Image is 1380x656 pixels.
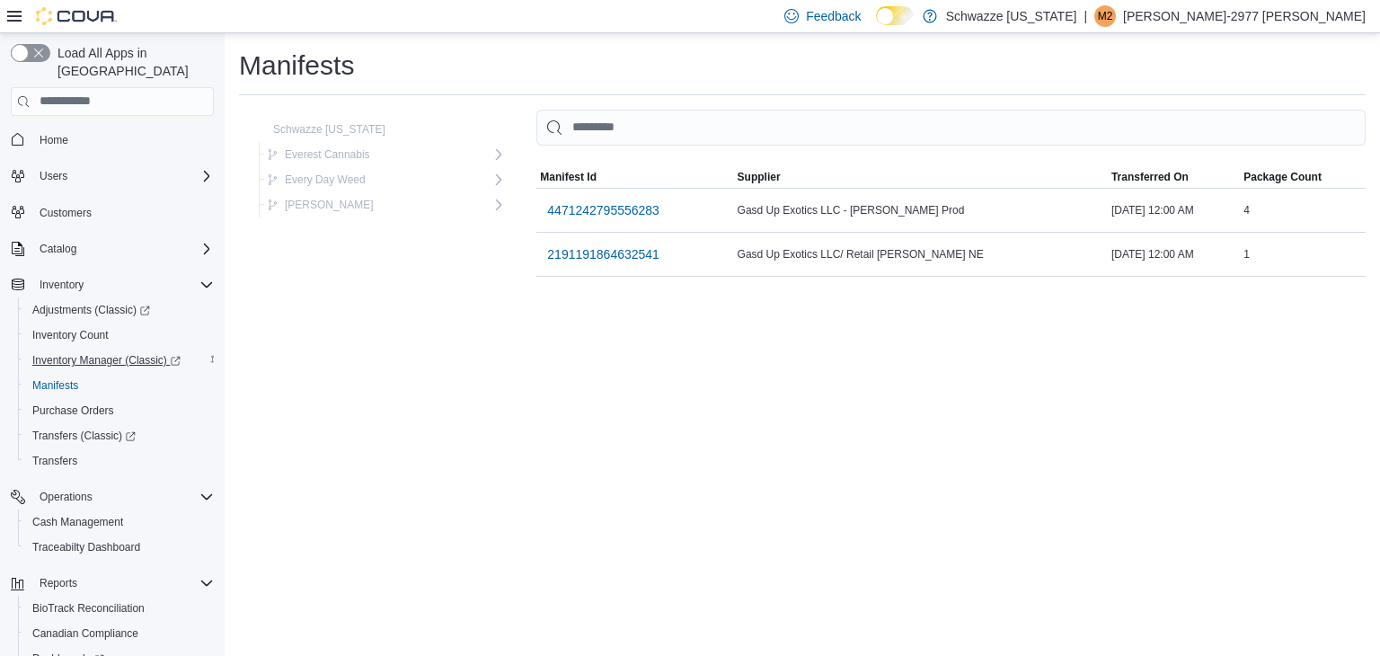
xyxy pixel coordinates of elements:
span: Canadian Compliance [32,626,138,641]
button: Operations [4,484,221,510]
span: Inventory Manager (Classic) [32,353,181,368]
span: Adjustments (Classic) [25,299,214,321]
a: Adjustments (Classic) [18,297,221,323]
a: Home [32,129,75,151]
h1: Manifests [239,48,354,84]
span: Home [32,129,214,151]
button: 2191191864632541 [540,236,667,272]
span: Transfers [32,454,77,468]
span: Inventory [40,278,84,292]
span: Reports [32,572,214,594]
button: Inventory [4,272,221,297]
span: Gasd Up Exotics LLC/ Retail [PERSON_NAME] NE [738,247,984,262]
span: Every Day Weed [285,173,366,187]
span: Transfers [25,450,214,472]
img: Cova [36,7,117,25]
button: Purchase Orders [18,398,221,423]
p: Schwazze [US_STATE] [946,5,1077,27]
a: Inventory Manager (Classic) [25,350,188,371]
button: Users [32,165,75,187]
a: Transfers [25,450,84,472]
span: Dark Mode [876,25,877,26]
span: Operations [40,490,93,504]
span: Manifests [25,375,214,396]
span: Package Count [1243,170,1322,184]
span: Inventory Manager (Classic) [25,350,214,371]
span: 4471242795556283 [547,201,659,219]
button: [PERSON_NAME] [260,194,381,216]
button: Everest Cannabis [260,144,377,165]
span: BioTrack Reconciliation [25,598,214,619]
a: Canadian Compliance [25,623,146,644]
span: Traceabilty Dashboard [32,540,140,554]
span: Inventory Count [25,324,214,346]
span: Traceabilty Dashboard [25,536,214,558]
button: BioTrack Reconciliation [18,596,221,621]
span: Users [32,165,214,187]
input: Dark Mode [876,6,914,25]
span: Operations [32,486,214,508]
button: Operations [32,486,100,508]
input: This is a search bar. As you type, the results lower in the page will automatically filter. [536,110,1366,146]
span: 2191191864632541 [547,245,659,263]
span: M2 [1098,5,1113,27]
a: Transfers (Classic) [18,423,221,448]
span: Gasd Up Exotics LLC - [PERSON_NAME] Prod [738,203,965,217]
span: Customers [32,201,214,224]
span: Canadian Compliance [25,623,214,644]
a: Inventory Count [25,324,116,346]
button: Cash Management [18,510,221,535]
button: Schwazze [US_STATE] [248,119,393,140]
span: [PERSON_NAME] [285,198,374,212]
a: Adjustments (Classic) [25,299,157,321]
button: Manifests [18,373,221,398]
span: Adjustments (Classic) [32,303,150,317]
a: Manifests [25,375,85,396]
span: Load All Apps in [GEOGRAPHIC_DATA] [50,44,214,80]
span: Manifests [32,378,78,393]
span: Everest Cannabis [285,147,370,162]
button: Canadian Compliance [18,621,221,646]
span: Inventory [32,274,214,296]
button: Catalog [32,238,84,260]
span: Schwazze [US_STATE] [273,122,385,137]
span: Supplier [738,170,781,184]
div: [DATE] 12:00 AM [1108,244,1240,265]
span: Manifest Id [540,170,597,184]
span: 1 [1243,247,1250,262]
span: Transfers (Classic) [25,425,214,447]
span: Reports [40,576,77,590]
button: Catalog [4,236,221,262]
span: Transfers (Classic) [32,429,136,443]
p: [PERSON_NAME]-2977 [PERSON_NAME] [1123,5,1366,27]
p: | [1084,5,1087,27]
span: Purchase Orders [32,403,114,418]
span: Feedback [806,7,861,25]
button: Every Day Weed [260,169,373,191]
button: Reports [4,571,221,596]
a: Customers [32,202,99,224]
button: Reports [32,572,84,594]
span: Home [40,133,68,147]
a: Cash Management [25,511,130,533]
span: Transferred On [1111,170,1189,184]
button: Transfers [18,448,221,474]
div: Martin-2977 Ortiz [1094,5,1116,27]
a: Inventory Manager (Classic) [18,348,221,373]
button: Home [4,127,221,153]
button: Customers [4,199,221,226]
a: BioTrack Reconciliation [25,598,152,619]
div: [DATE] 12:00 AM [1108,199,1240,221]
span: Inventory Count [32,328,109,342]
button: Inventory Count [18,323,221,348]
button: 4471242795556283 [540,192,667,228]
span: Cash Management [32,515,123,529]
a: Traceabilty Dashboard [25,536,147,558]
a: Transfers (Classic) [25,425,143,447]
button: Traceabilty Dashboard [18,535,221,560]
span: Customers [40,206,92,220]
a: Purchase Orders [25,400,121,421]
span: Catalog [32,238,214,260]
span: Purchase Orders [25,400,214,421]
span: Cash Management [25,511,214,533]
